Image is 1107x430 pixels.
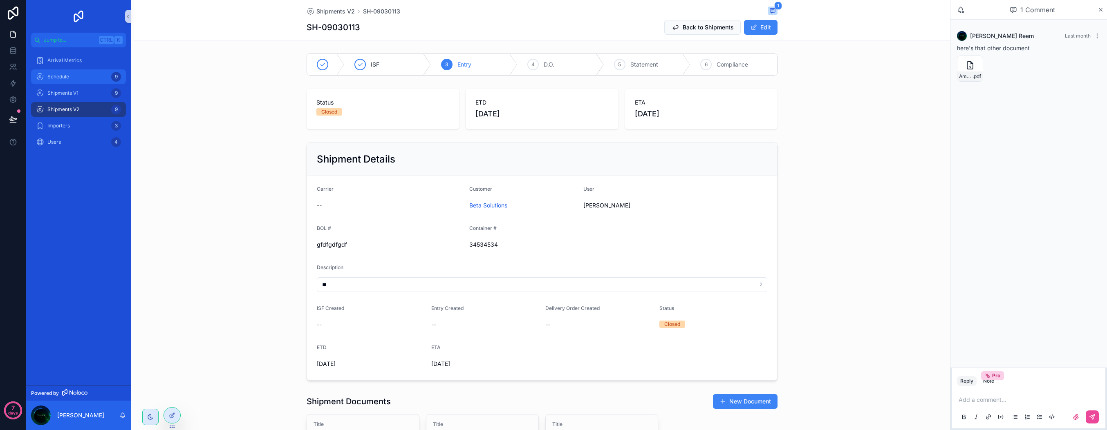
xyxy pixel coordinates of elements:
span: D.O. [544,60,554,69]
span: [DATE] [431,360,539,368]
span: User [583,186,594,192]
span: Status [316,98,449,107]
span: Ampak-PO-P25025090 [959,73,973,80]
span: Jump to... [44,37,96,43]
a: Powered by [26,385,131,401]
div: Closed [321,108,337,116]
span: [DATE] [475,108,608,120]
a: Importers3 [31,118,126,133]
span: -- [545,321,550,329]
span: Importers [47,123,70,129]
div: 3 [111,121,121,131]
div: 9 [111,72,121,82]
span: BOL # [317,225,331,231]
div: 9 [111,88,121,98]
button: NotePro [980,376,997,386]
h1: SH-09030113 [307,22,360,33]
img: App logo [72,10,85,23]
span: Title [314,421,412,428]
span: [PERSON_NAME] [583,201,630,209]
a: SH-09030113 [363,7,400,16]
button: Reply [957,376,977,386]
a: Beta Solutions [469,201,507,209]
span: ETD [317,344,327,350]
span: 4 [531,61,535,68]
button: New Document [713,394,778,409]
span: ISF [371,60,379,69]
div: 4 [111,137,121,147]
span: Status [659,305,674,311]
span: ETA [635,98,768,107]
span: 6 [705,61,708,68]
span: [DATE] [635,108,768,120]
div: scrollable content [26,47,131,160]
span: Title [433,421,532,428]
span: here's that other document [957,45,1030,51]
p: [PERSON_NAME] [57,411,104,419]
a: Shipments V2 [307,7,355,16]
button: Back to Shipments [664,20,741,35]
h2: Shipment Details [317,153,395,166]
span: ETA [431,344,441,350]
span: Description [317,264,343,270]
span: Delivery Order Created [545,305,600,311]
span: 34534534 [469,241,615,249]
span: Carrier [317,186,334,192]
span: Schedule [47,74,69,80]
span: K [115,37,122,43]
span: Powered by [31,390,59,397]
span: Pro [992,372,1000,379]
span: -- [317,321,322,329]
a: Schedule9 [31,69,126,84]
span: -- [431,321,436,329]
span: Shipments V2 [316,7,355,16]
div: Note [983,378,994,384]
span: 5 [618,61,621,68]
span: [DATE] [317,360,425,368]
button: 1 [768,7,778,16]
span: 3 [445,61,448,68]
a: Users4 [31,135,126,149]
span: Last month [1065,33,1091,39]
span: ISF Created [317,305,344,311]
span: [PERSON_NAME] Reem [970,32,1034,40]
span: ETD [475,98,608,107]
span: Shipments V1 [47,90,78,96]
span: Entry [457,60,471,69]
span: Ctrl [99,36,114,44]
div: Closed [664,321,680,328]
h1: Shipment Documents [307,396,391,407]
span: 1 [774,2,782,10]
a: Shipments V19 [31,86,126,100]
a: Arrival Metrics [31,53,126,68]
p: days [8,407,18,419]
button: Edit [744,20,778,35]
span: Statement [630,60,658,69]
span: Shipments V2 [47,106,79,113]
p: 7 [11,404,15,412]
span: Users [47,139,61,145]
span: Customer [469,186,492,192]
span: Compliance [717,60,748,69]
span: Container # [469,225,497,231]
button: Jump to...CtrlK [31,33,126,47]
a: Shipments V29 [31,102,126,117]
div: 9 [111,105,121,114]
span: 1 Comment [1020,5,1055,15]
span: Arrival Metrics [47,57,82,64]
span: Entry Created [431,305,464,311]
span: gfdfgdfgdf [317,241,463,249]
span: Back to Shipments [683,23,734,31]
span: .pdf [973,73,981,80]
span: -- [317,201,322,209]
span: Title [552,421,651,428]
